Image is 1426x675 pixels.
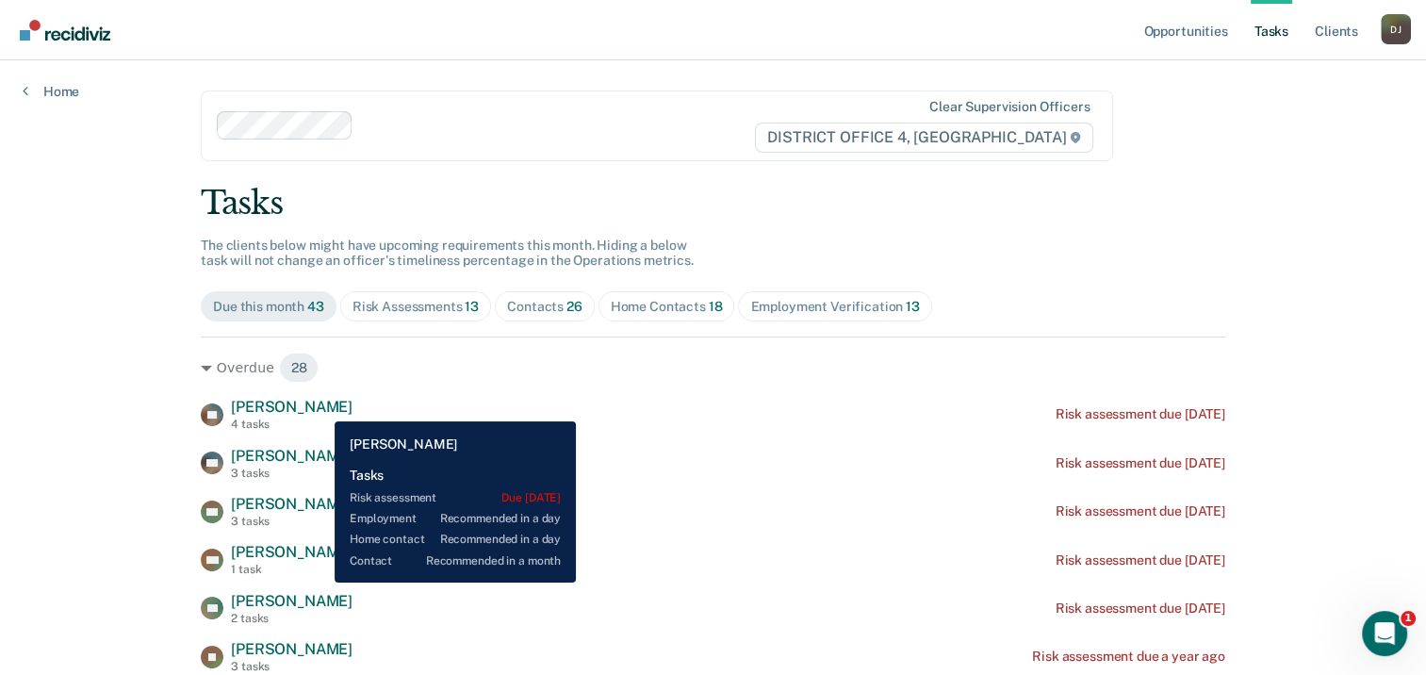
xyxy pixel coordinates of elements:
[231,612,352,625] div: 2 tasks
[279,353,320,383] span: 28
[231,418,352,431] div: 4 tasks
[231,515,352,528] div: 3 tasks
[709,299,723,314] span: 18
[1401,611,1416,626] span: 1
[1056,503,1225,519] div: Risk assessment due [DATE]
[231,447,352,465] span: [PERSON_NAME]
[507,299,582,315] div: Contacts
[611,299,723,315] div: Home Contacts
[23,83,79,100] a: Home
[231,467,352,480] div: 3 tasks
[566,299,582,314] span: 26
[1381,14,1411,44] div: D J
[465,299,479,314] span: 13
[20,20,110,41] img: Recidiviz
[1362,611,1407,656] iframe: Intercom live chat
[1056,601,1225,617] div: Risk assessment due [DATE]
[755,123,1093,153] span: DISTRICT OFFICE 4, [GEOGRAPHIC_DATA]
[201,353,1225,383] div: Overdue 28
[231,495,352,513] span: [PERSON_NAME]
[231,660,352,673] div: 3 tasks
[1032,649,1225,665] div: Risk assessment due a year ago
[1056,455,1225,471] div: Risk assessment due [DATE]
[231,563,352,576] div: 1 task
[231,398,352,416] span: [PERSON_NAME]
[906,299,920,314] span: 13
[201,184,1225,222] div: Tasks
[1381,14,1411,44] button: Profile dropdown button
[1056,552,1225,568] div: Risk assessment due [DATE]
[231,543,352,561] span: [PERSON_NAME]
[231,592,352,610] span: [PERSON_NAME]
[231,640,352,658] span: [PERSON_NAME]
[929,99,1090,115] div: Clear supervision officers
[352,299,479,315] div: Risk Assessments
[307,299,324,314] span: 43
[750,299,919,315] div: Employment Verification
[201,238,694,269] span: The clients below might have upcoming requirements this month. Hiding a below task will not chang...
[1056,406,1225,422] div: Risk assessment due [DATE]
[213,299,324,315] div: Due this month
